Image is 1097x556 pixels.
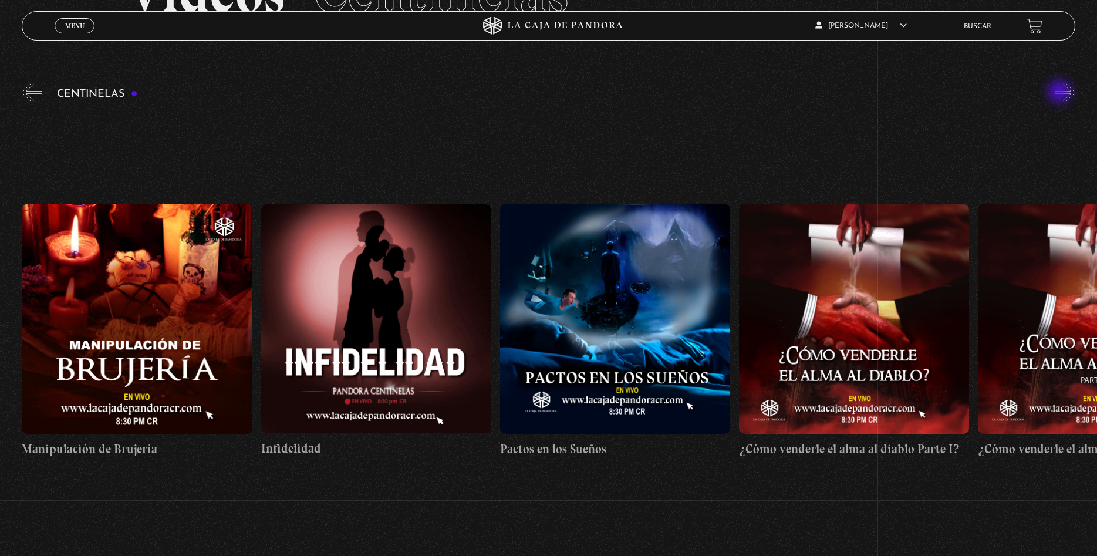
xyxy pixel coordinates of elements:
[22,440,252,459] h4: Manipulación de Brujería
[61,32,89,41] span: Cerrar
[739,440,969,459] h4: ¿Cómo venderle el alma al diablo Parte I?
[261,439,491,458] h4: Infidelidad
[22,82,42,103] button: Previous
[500,440,730,459] h4: Pactos en los Sueños
[57,89,137,100] h3: Centinelas
[1055,82,1075,103] button: Next
[815,22,907,29] span: [PERSON_NAME]
[964,23,991,30] a: Buscar
[500,112,730,551] a: Pactos en los Sueños
[261,112,491,551] a: Infidelidad
[1027,18,1042,33] a: View your shopping cart
[65,22,85,29] span: Menu
[739,112,969,551] a: ¿Cómo venderle el alma al diablo Parte I?
[22,112,252,551] a: Manipulación de Brujería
